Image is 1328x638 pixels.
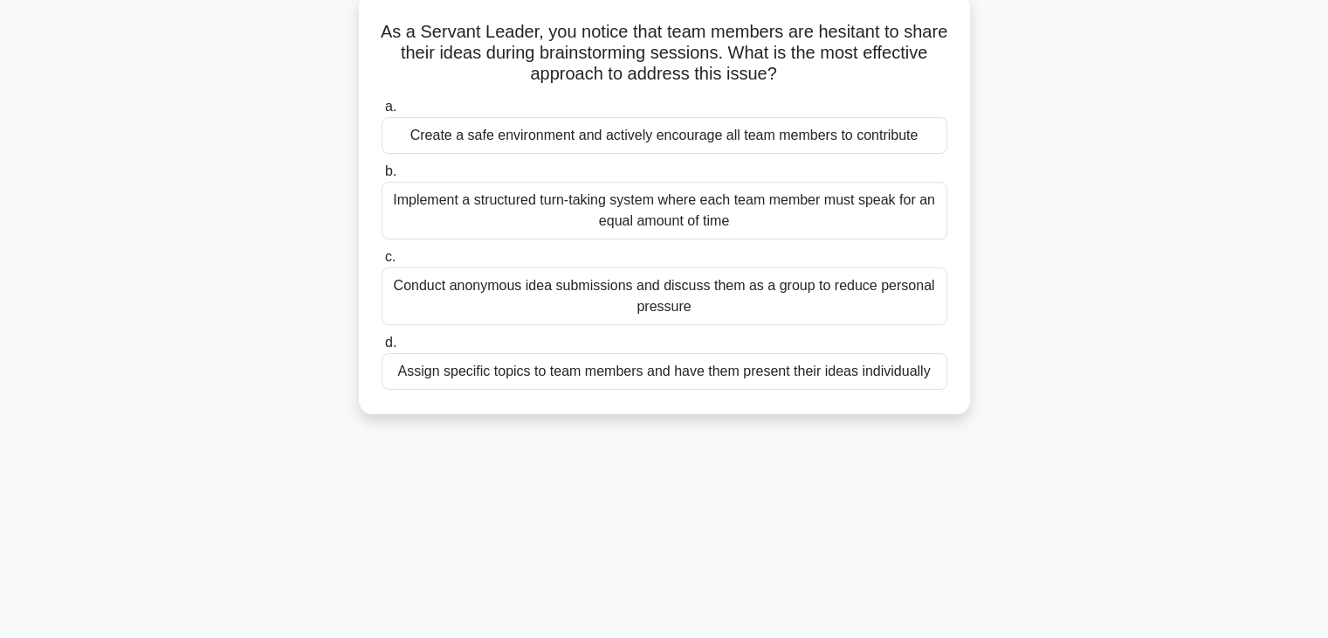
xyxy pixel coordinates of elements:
[385,335,396,350] span: d.
[382,353,947,390] div: Assign specific topics to team members and have them present their ideas individually
[382,267,947,325] div: Conduct anonymous idea submissions and discuss them as a group to reduce personal pressure
[382,182,947,239] div: Implement a structured turn-taking system where each team member must speak for an equal amount o...
[385,249,396,264] span: c.
[385,99,396,114] span: a.
[385,163,396,178] span: b.
[380,21,949,86] h5: As a Servant Leader, you notice that team members are hesitant to share their ideas during brains...
[382,117,947,154] div: Create a safe environment and actively encourage all team members to contribute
